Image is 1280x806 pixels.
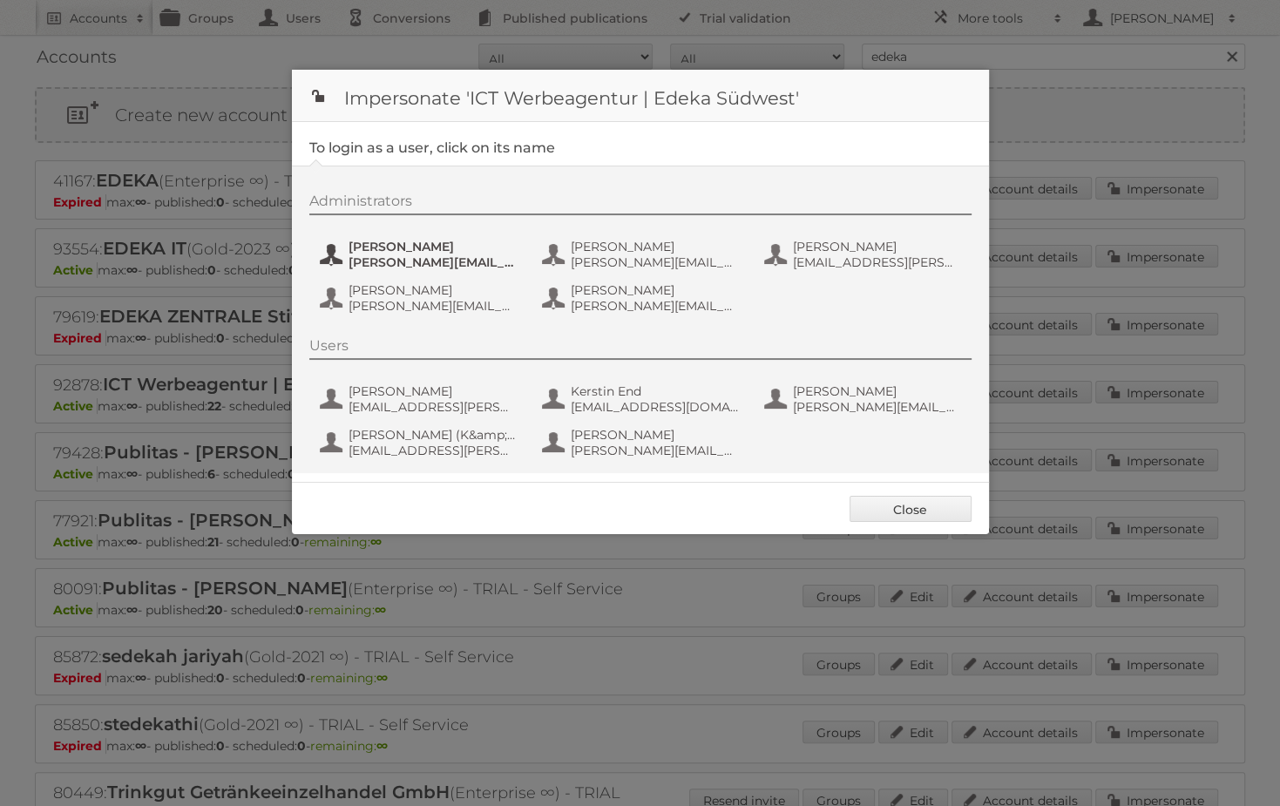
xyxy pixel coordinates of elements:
[349,239,518,254] span: [PERSON_NAME]
[571,282,740,298] span: [PERSON_NAME]
[318,237,523,272] button: [PERSON_NAME] [PERSON_NAME][EMAIL_ADDRESS][PERSON_NAME][DOMAIN_NAME]
[571,443,740,458] span: [PERSON_NAME][EMAIL_ADDRESS][PERSON_NAME][DOMAIN_NAME]
[850,496,972,522] a: Close
[309,193,972,215] div: Administrators
[349,298,518,314] span: [PERSON_NAME][EMAIL_ADDRESS][PERSON_NAME][DOMAIN_NAME]
[540,281,745,315] button: [PERSON_NAME] [PERSON_NAME][EMAIL_ADDRESS][PERSON_NAME][DOMAIN_NAME]
[793,383,962,399] span: [PERSON_NAME]
[349,383,518,399] span: [PERSON_NAME]
[540,237,745,272] button: [PERSON_NAME] [PERSON_NAME][EMAIL_ADDRESS][PERSON_NAME][DOMAIN_NAME]
[318,382,523,417] button: [PERSON_NAME] [EMAIL_ADDRESS][PERSON_NAME][DOMAIN_NAME]
[762,382,967,417] button: [PERSON_NAME] [PERSON_NAME][EMAIL_ADDRESS][PERSON_NAME][DOMAIN_NAME]
[571,254,740,270] span: [PERSON_NAME][EMAIL_ADDRESS][PERSON_NAME][DOMAIN_NAME]
[793,254,962,270] span: [EMAIL_ADDRESS][PERSON_NAME][DOMAIN_NAME]
[309,337,972,360] div: Users
[349,427,518,443] span: [PERSON_NAME] (K&amp;D)
[571,383,740,399] span: Kerstin End
[292,70,989,122] h1: Impersonate 'ICT Werbeagentur | Edeka Südwest'
[571,427,740,443] span: [PERSON_NAME]
[571,298,740,314] span: [PERSON_NAME][EMAIL_ADDRESS][PERSON_NAME][DOMAIN_NAME]
[571,399,740,415] span: [EMAIL_ADDRESS][DOMAIN_NAME]
[349,443,518,458] span: [EMAIL_ADDRESS][PERSON_NAME][DOMAIN_NAME]
[793,239,962,254] span: [PERSON_NAME]
[318,281,523,315] button: [PERSON_NAME] [PERSON_NAME][EMAIL_ADDRESS][PERSON_NAME][DOMAIN_NAME]
[793,399,962,415] span: [PERSON_NAME][EMAIL_ADDRESS][PERSON_NAME][DOMAIN_NAME]
[309,139,555,156] legend: To login as a user, click on its name
[571,239,740,254] span: [PERSON_NAME]
[349,399,518,415] span: [EMAIL_ADDRESS][PERSON_NAME][DOMAIN_NAME]
[318,425,523,460] button: [PERSON_NAME] (K&amp;D) [EMAIL_ADDRESS][PERSON_NAME][DOMAIN_NAME]
[540,425,745,460] button: [PERSON_NAME] [PERSON_NAME][EMAIL_ADDRESS][PERSON_NAME][DOMAIN_NAME]
[349,254,518,270] span: [PERSON_NAME][EMAIL_ADDRESS][PERSON_NAME][DOMAIN_NAME]
[349,282,518,298] span: [PERSON_NAME]
[762,237,967,272] button: [PERSON_NAME] [EMAIL_ADDRESS][PERSON_NAME][DOMAIN_NAME]
[540,382,745,417] button: Kerstin End [EMAIL_ADDRESS][DOMAIN_NAME]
